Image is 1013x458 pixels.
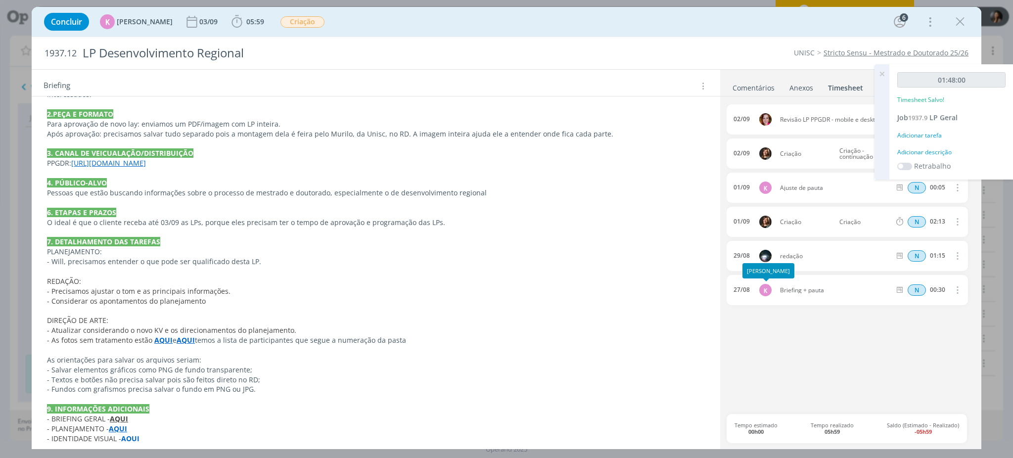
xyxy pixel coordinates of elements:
[47,286,230,296] span: - Precisamos ajustar o tom e as principais informações.
[835,219,892,225] span: Criação
[47,424,109,433] span: - PLANEJAMENTO -
[734,252,750,259] div: 29/08
[47,129,705,139] p: Após aprovação: precisamos salvar tudo separado pois a montagem dela é feira pelo Murilo, da Unis...
[47,384,705,394] p: - Fundos com grafismos precisa salvar o fundo em PNG ou JPG.
[45,48,77,59] span: 1937.12
[828,79,864,93] a: Timesheet
[759,182,772,194] div: K
[32,7,981,449] div: dialog
[154,335,173,345] a: AQUI
[908,284,926,296] div: Horas normais
[887,422,959,435] span: Saldo (Estimado - Realizado)
[280,16,324,28] span: Criação
[47,434,121,443] span: - IDENTIDADE VISUAL -
[900,13,908,22] div: 6
[825,428,840,435] b: 05h59
[759,147,772,160] img: L
[47,109,113,119] strong: 2.PEÇA E FORMATO
[47,218,705,228] p: O ideal é que o cliente receba até 03/09 as LPs, porque eles precisam ter o tempo de aprovação e ...
[173,335,177,345] span: e
[776,151,835,157] span: Criação
[759,284,772,296] div: K
[811,422,854,435] span: Tempo realizado
[734,286,750,293] div: 27/08
[109,424,127,433] a: AQUI
[110,414,128,423] a: AQUI
[735,422,778,435] span: Tempo estimado
[121,434,139,443] a: AQUI
[47,178,107,187] strong: 4. PÚBLICO-ALVO
[930,218,945,225] div: 02:13
[908,216,926,228] div: Horas normais
[44,80,70,92] span: Briefing
[897,148,1006,157] div: Adicionar descrição
[47,375,705,385] p: - Textos e botões não precisa salvar pois são feitos direto no RD;
[199,18,220,25] div: 03/09
[759,250,772,262] img: G
[914,161,951,171] label: Retrabalho
[892,14,908,30] button: 6
[794,48,815,57] a: UNISC
[71,158,146,168] a: [URL][DOMAIN_NAME]
[732,79,775,93] a: Comentários
[47,296,206,306] span: - Considerar os apontamentos do planejamento
[117,18,173,25] span: [PERSON_NAME]
[100,14,115,29] div: K
[930,184,945,191] div: 00:05
[929,113,958,122] span: LP Geral
[47,365,705,375] p: - Salvar elementos gráficos como PNG de fundo transparente;
[789,83,813,93] div: Anexos
[930,252,945,259] div: 01:15
[776,287,894,293] span: Briefing + pauta
[51,18,82,26] span: Concluir
[47,276,81,286] span: REDAÇÃO:
[824,48,968,57] a: Stricto Sensu - Mestrado e Doutorado 25/26
[47,316,108,325] span: DIREÇÃO DE ARTE:
[229,14,267,30] button: 05:59
[897,113,958,122] a: Job1937.9LP Geral
[908,113,927,122] span: 1937.9
[897,131,1006,140] div: Adicionar tarefa
[835,148,892,160] span: Criação - continuação
[897,95,944,104] p: Timesheet Salvo!
[776,185,894,191] span: Ajuste de pauta
[748,428,764,435] b: 00h00
[908,284,926,296] span: N
[47,404,149,413] strong: 9. INFORMAÇÕES ADICIONAIS
[47,158,705,168] p: PPGDR:
[47,325,296,335] span: - Atualizar considerando o novo KV e os direcionamentos do planejamento.
[44,13,89,31] button: Concluir
[759,113,772,126] img: B
[195,335,406,345] span: temos a lista de participantes que segue a numeração da pasta
[776,219,835,225] span: Criação
[47,148,193,158] strong: 3. CANAL DE VEICUALAÇÃO/DISTRIBUIÇÃO
[47,335,154,345] span: - As fotos sem tratamento estão
[246,17,264,26] span: 05:59
[908,250,926,262] span: N
[734,150,750,157] div: 02/09
[747,268,790,274] div: [PERSON_NAME]
[908,250,926,262] div: Horas normais
[47,257,705,267] p: - Will, precisamos entender o que pode ser qualificado desta LP.
[734,218,750,225] div: 01/09
[47,237,160,246] strong: 7. DETALHAMENTO DAS TAREFAS
[280,16,325,28] button: Criação
[908,182,926,193] span: N
[759,216,772,228] img: L
[47,119,705,129] p: Para aprovação de novo lay: enviamos um PDF/imagem com LP inteira.
[776,117,894,123] span: Revisão LP PPGDR - mobile e desktop
[734,184,750,191] div: 01/09
[177,335,195,345] a: AQUI
[47,414,110,423] span: - BRIEFING GERAL -
[908,216,926,228] span: N
[47,208,116,217] strong: 6. ETAPAS E PRAZOS
[47,355,705,365] p: As orientações para salvar os arquivos seriam:
[47,188,487,197] span: Pessoas que estão buscando informações sobre o processo de mestrado e doutorado, especialmente o ...
[930,286,945,293] div: 00:30
[734,116,750,123] div: 02/09
[776,253,894,259] span: redação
